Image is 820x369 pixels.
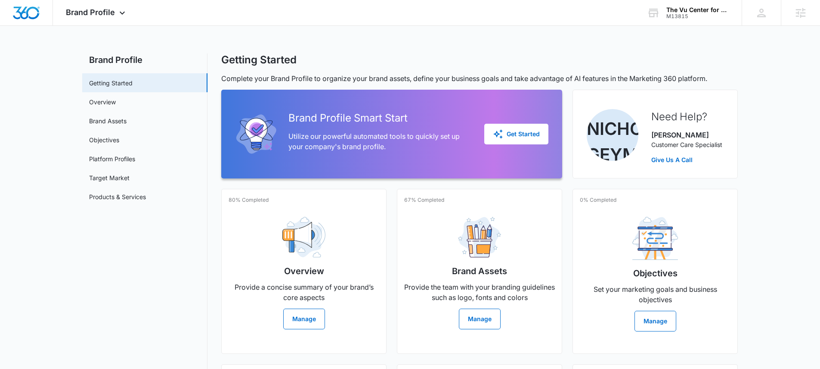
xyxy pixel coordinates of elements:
[89,97,116,106] a: Overview
[651,155,722,164] a: Give Us A Call
[229,282,379,303] p: Provide a concise summary of your brand’s core aspects
[397,189,562,354] a: 67% CompletedBrand AssetsProvide the team with your branding guidelines such as logo, fonts and c...
[288,110,470,126] h2: Brand Profile Smart Start
[89,192,146,201] a: Products & Services
[89,154,135,163] a: Platform Profiles
[651,130,722,140] p: [PERSON_NAME]
[484,124,548,144] button: Get Started
[229,196,269,204] p: 80% Completed
[283,309,325,329] button: Manage
[666,13,729,19] div: account id
[89,135,119,144] a: Objectives
[284,265,324,278] h2: Overview
[66,8,115,17] span: Brand Profile
[580,284,730,305] p: Set your marketing goals and business objectives
[89,116,127,125] a: Brand Assets
[580,196,616,204] p: 0% Completed
[651,109,722,125] h2: Need Help?
[452,265,507,278] h2: Brand Assets
[572,189,738,354] a: 0% CompletedObjectivesSet your marketing goals and business objectivesManage
[459,309,501,329] button: Manage
[404,196,444,204] p: 67% Completed
[634,311,676,331] button: Manage
[221,189,387,354] a: 80% CompletedOverviewProvide a concise summary of your brand’s core aspectsManage
[633,267,678,280] h2: Objectives
[82,53,207,66] h2: Brand Profile
[666,6,729,13] div: account name
[493,129,540,139] div: Get Started
[221,73,738,84] p: Complete your Brand Profile to organize your brand assets, define your business goals and take ad...
[288,131,470,152] p: Utilize our powerful automated tools to quickly set up your company's brand profile.
[89,173,130,182] a: Target Market
[404,282,555,303] p: Provide the team with your branding guidelines such as logo, fonts and colors
[221,53,297,66] h1: Getting Started
[89,78,133,88] a: Getting Started
[651,140,722,149] p: Customer Care Specialist
[587,109,638,161] img: Nicholas Geymann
